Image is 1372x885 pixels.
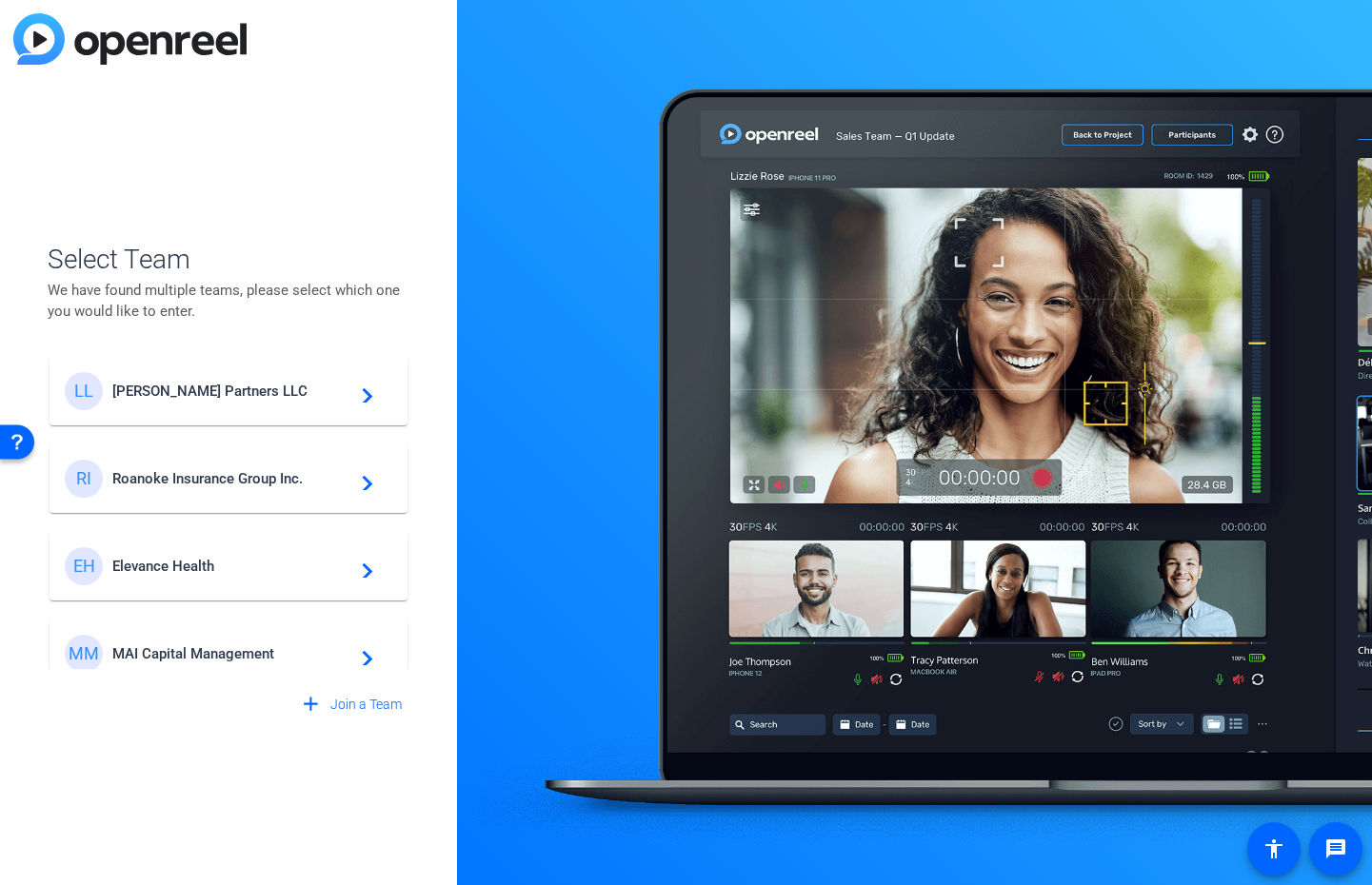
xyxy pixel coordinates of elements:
[350,642,373,665] mat-icon: navigate_next
[65,547,103,585] div: EH
[291,688,409,722] button: Join a Team
[350,467,373,490] mat-icon: navigate_next
[112,645,350,662] span: MAI Capital Management
[65,372,103,410] div: LL
[1263,837,1285,860] mat-icon: accessibility
[350,555,373,578] mat-icon: navigate_next
[112,470,350,487] span: Roanoke Insurance Group Inc.
[330,695,402,715] span: Join a Team
[1324,837,1347,860] mat-icon: message
[13,13,247,65] img: blue-gradient.svg
[65,635,103,673] div: MM
[48,280,409,322] p: We have found multiple teams, please select which one you would like to enter.
[299,693,323,717] mat-icon: add
[112,558,350,575] span: Elevance Health
[112,383,350,400] span: [PERSON_NAME] Partners LLC
[350,380,373,403] mat-icon: navigate_next
[65,460,103,498] div: RI
[48,240,409,280] span: Select Team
